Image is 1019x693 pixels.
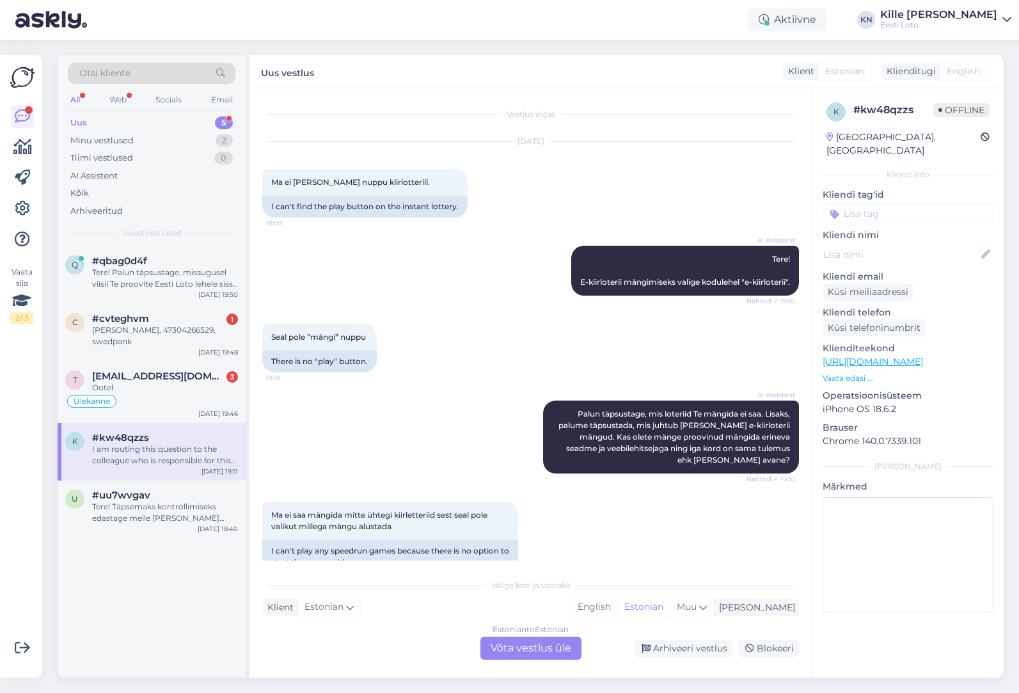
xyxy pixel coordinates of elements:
[823,421,993,434] p: Brauser
[74,397,110,405] span: Ülekanne
[92,443,238,466] div: I am routing this question to the colleague who is responsible for this topic. The reply might ta...
[70,170,118,182] div: AI Assistent
[823,306,993,319] p: Kliendi telefon
[72,317,78,327] span: c
[880,20,997,30] div: Eesti Loto
[72,436,78,446] span: k
[746,474,795,484] span: Nähtud ✓ 19:10
[92,267,238,290] div: Tere! Palun täpsustage, missugusel viisil Te proovite Eesti Loto lehele sisse logida ning millise...
[79,67,130,80] span: Otsi kliente
[823,248,979,262] input: Lisa nimi
[68,92,83,108] div: All
[947,65,980,78] span: English
[262,601,294,614] div: Klient
[823,204,993,223] input: Lisa tag
[262,109,799,120] div: Vestlus algas
[92,382,238,394] div: Ootel
[823,372,993,384] p: Vaata edasi ...
[823,480,993,493] p: Märkmed
[823,319,926,337] div: Küsi telefoninumbrit
[10,266,33,324] div: Vaata siia
[153,92,184,108] div: Socials
[823,270,993,283] p: Kliendi email
[92,313,149,324] span: #cvteghvm
[304,600,344,614] span: Estonian
[198,409,238,418] div: [DATE] 19:46
[262,351,377,372] div: There is no "play" button.
[266,218,314,228] span: 19:09
[833,107,839,116] span: k
[823,461,993,472] div: [PERSON_NAME]
[201,466,238,476] div: [DATE] 19:11
[853,102,933,118] div: # kw48qzzs
[823,356,923,367] a: [URL][DOMAIN_NAME]
[215,116,233,129] div: 5
[823,169,993,180] div: Kliendi info
[826,131,981,157] div: [GEOGRAPHIC_DATA], [GEOGRAPHIC_DATA]
[70,205,123,218] div: Arhiveeritud
[198,290,238,299] div: [DATE] 19:50
[825,65,864,78] span: Estonian
[881,65,936,78] div: Klienditugi
[677,601,697,612] span: Muu
[823,188,993,202] p: Kliendi tag'id
[70,116,87,129] div: Uus
[92,370,225,382] span: terminterz@gmail.com
[209,92,235,108] div: Email
[92,432,149,443] span: #kw48qzzs
[266,373,314,383] span: 19:10
[571,598,617,617] div: English
[783,65,814,78] div: Klient
[198,347,238,357] div: [DATE] 19:48
[823,389,993,402] p: Operatsioonisüsteem
[226,314,238,325] div: 1
[70,152,133,164] div: Tiimi vestlused
[823,402,993,416] p: iPhone OS 18.6.2
[92,324,238,347] div: [PERSON_NAME], 47304266529, swedpank
[933,103,990,117] span: Offline
[823,283,913,301] div: Küsi meiliaadressi
[271,177,430,187] span: Ma ei [PERSON_NAME] nuppu kiirlotteriil.
[70,134,134,147] div: Minu vestlused
[10,65,35,90] img: Askly Logo
[747,390,795,400] span: AI Assistent
[558,409,792,465] span: Palun täpsustage, mis loteriid Te mängida ei saa. Lisaks, palume täpsustada, mis juhtub [PERSON_N...
[226,371,238,383] div: 3
[823,228,993,242] p: Kliendi nimi
[480,637,581,660] div: Võta vestlus üle
[92,501,238,524] div: Tere! Täpsemaks kontrollimiseks edastage meile [PERSON_NAME] isikukood. [PERSON_NAME] ebaõnnestus...
[617,598,670,617] div: Estonian
[880,10,997,20] div: Kille [PERSON_NAME]
[746,296,795,306] span: Nähtud ✓ 19:10
[880,10,1011,30] a: Kille [PERSON_NAME]Eesti Loto
[122,227,182,239] span: Uued vestlused
[634,640,732,657] div: Arhiveeri vestlus
[261,63,314,80] label: Uus vestlus
[107,92,129,108] div: Web
[92,490,150,501] span: #uu7wvgav
[714,601,795,614] div: [PERSON_NAME]
[271,510,489,531] span: Ma ei saa mängida mitte ühtegi kiirletteriid sest seal pole valikut millega mängu alustada
[493,624,569,635] div: Estonian to Estonian
[738,640,799,657] div: Blokeeri
[823,342,993,355] p: Klienditeekond
[10,312,33,324] div: 2 / 3
[72,260,78,269] span: q
[214,152,233,164] div: 0
[262,580,799,591] div: Valige keel ja vastake
[748,8,826,31] div: Aktiivne
[216,134,233,147] div: 2
[262,540,518,573] div: I can't play any speedrun games because there is no option to start the game with.
[198,524,238,534] div: [DATE] 18:40
[857,11,875,29] div: KN
[823,434,993,448] p: Chrome 140.0.7339.101
[262,136,799,147] div: [DATE]
[271,332,366,342] span: Seal pole ”mängi” nuppu
[92,255,147,267] span: #qbag0d4f
[72,494,78,504] span: u
[747,235,795,245] span: AI Assistent
[262,196,468,218] div: I can't find the play button on the instant lottery.
[73,375,77,385] span: t
[70,187,89,200] div: Kõik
